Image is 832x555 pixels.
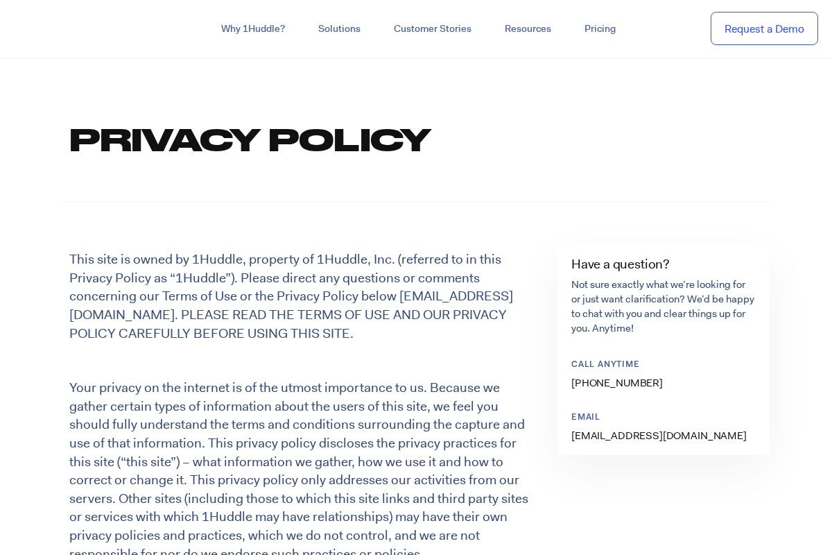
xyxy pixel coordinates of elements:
a: [EMAIL_ADDRESS][DOMAIN_NAME] [571,429,747,443]
img: ... [14,15,113,42]
h4: Have a question? [571,257,756,271]
p: This site is owned by 1Huddle, property of 1Huddle, Inc. (referred to in this Privacy Policy as “... [69,250,539,343]
h1: Privacy Policy [69,118,756,160]
p: Call anytime [571,359,745,371]
a: Customer Stories [377,17,488,42]
a: Solutions [302,17,377,42]
a: Why 1Huddle? [205,17,302,42]
a: Request a Demo [711,12,818,46]
a: [PHONE_NUMBER] [571,376,663,390]
p: Email [571,412,745,424]
a: Pricing [568,17,632,42]
p: Not sure exactly what we’re looking for or just want clarification? We’d be happy to chat with yo... [571,277,756,336]
a: Resources [488,17,568,42]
